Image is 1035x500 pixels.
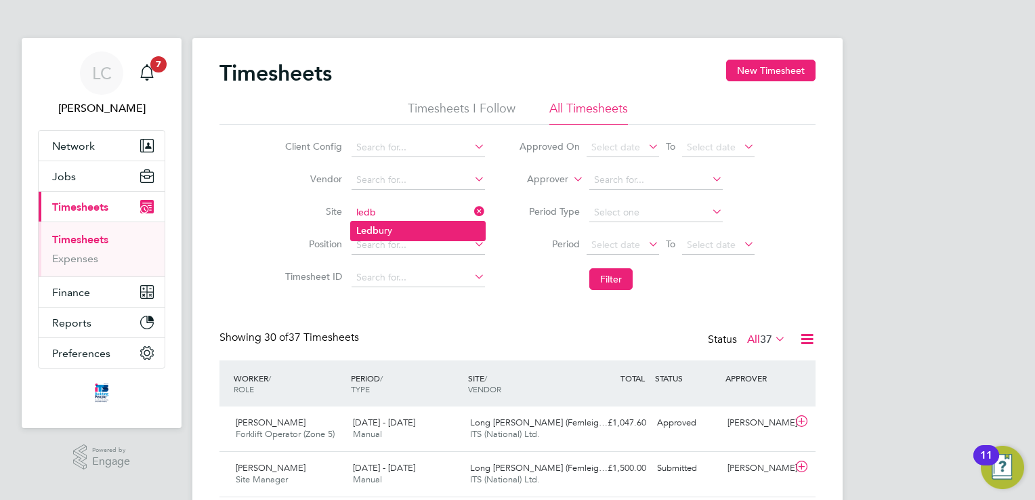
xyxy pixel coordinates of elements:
span: Engage [92,456,130,467]
span: Forklift Operator (Zone 5) [236,428,335,440]
div: £1,047.60 [581,412,652,434]
span: TYPE [351,383,370,394]
button: Jobs [39,161,165,191]
label: Vendor [281,173,342,185]
div: PERIOD [347,366,465,401]
div: APPROVER [722,366,793,390]
div: Submitted [652,457,722,480]
div: Showing [219,331,362,345]
span: Jobs [52,170,76,183]
span: 37 Timesheets [264,331,359,344]
button: Open Resource Center, 11 new notifications [981,446,1024,489]
span: [PERSON_NAME] [236,462,305,474]
span: Select date [591,141,640,153]
label: Timesheet ID [281,270,342,283]
span: TOTAL [620,373,645,383]
button: New Timesheet [726,60,816,81]
div: STATUS [652,366,722,390]
input: Search for... [352,236,485,255]
div: Approved [652,412,722,434]
span: [PERSON_NAME] [236,417,305,428]
a: Expenses [52,252,98,265]
div: [PERSON_NAME] [722,412,793,434]
span: ITS (National) Ltd. [470,474,540,485]
label: Position [281,238,342,250]
span: Long [PERSON_NAME] (Fernleig… [470,417,608,428]
label: Approver [507,173,568,186]
b: Ledb [356,225,379,236]
a: 7 [133,51,161,95]
a: LC[PERSON_NAME] [38,51,165,117]
button: Preferences [39,338,165,368]
div: [PERSON_NAME] [722,457,793,480]
input: Search for... [589,171,723,190]
span: Finance [52,286,90,299]
span: LC [92,64,112,82]
input: Search for... [352,171,485,190]
span: 37 [760,333,772,346]
span: / [268,373,271,383]
label: All [747,333,786,346]
span: 7 [150,56,167,72]
a: Go to home page [38,382,165,404]
span: Site Manager [236,474,288,485]
a: Timesheets [52,233,108,246]
input: Select one [589,203,723,222]
span: ITS (National) Ltd. [470,428,540,440]
input: Search for... [352,268,485,287]
nav: Main navigation [22,38,182,428]
span: / [484,373,487,383]
label: Client Config [281,140,342,152]
h2: Timesheets [219,60,332,87]
button: Reports [39,308,165,337]
span: ROLE [234,383,254,394]
input: Search for... [352,138,485,157]
span: Select date [687,141,736,153]
li: ury [351,222,485,240]
label: Period Type [519,205,580,217]
div: WORKER [230,366,347,401]
span: Network [52,140,95,152]
span: Manual [353,428,382,440]
span: VENDOR [468,383,501,394]
span: [DATE] - [DATE] [353,417,415,428]
span: Timesheets [52,201,108,213]
li: Timesheets I Follow [408,100,515,125]
span: Manual [353,474,382,485]
span: / [380,373,383,383]
img: itsconstruction-logo-retina.png [92,382,111,404]
label: Period [519,238,580,250]
button: Network [39,131,165,161]
div: Status [708,331,788,350]
span: Reports [52,316,91,329]
div: SITE [465,366,582,401]
span: Louis Crawford [38,100,165,117]
span: Powered by [92,444,130,456]
button: Finance [39,277,165,307]
span: To [662,235,679,253]
label: Approved On [519,140,580,152]
a: Powered byEngage [73,444,131,470]
div: 11 [980,455,992,473]
span: Long [PERSON_NAME] (Fernleig… [470,462,608,474]
button: Timesheets [39,192,165,222]
div: £1,500.00 [581,457,652,480]
span: 30 of [264,331,289,344]
span: Select date [687,238,736,251]
label: Site [281,205,342,217]
button: Filter [589,268,633,290]
div: Timesheets [39,222,165,276]
span: Select date [591,238,640,251]
span: To [662,138,679,155]
span: [DATE] - [DATE] [353,462,415,474]
li: All Timesheets [549,100,628,125]
span: Preferences [52,347,110,360]
input: Search for... [352,203,485,222]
